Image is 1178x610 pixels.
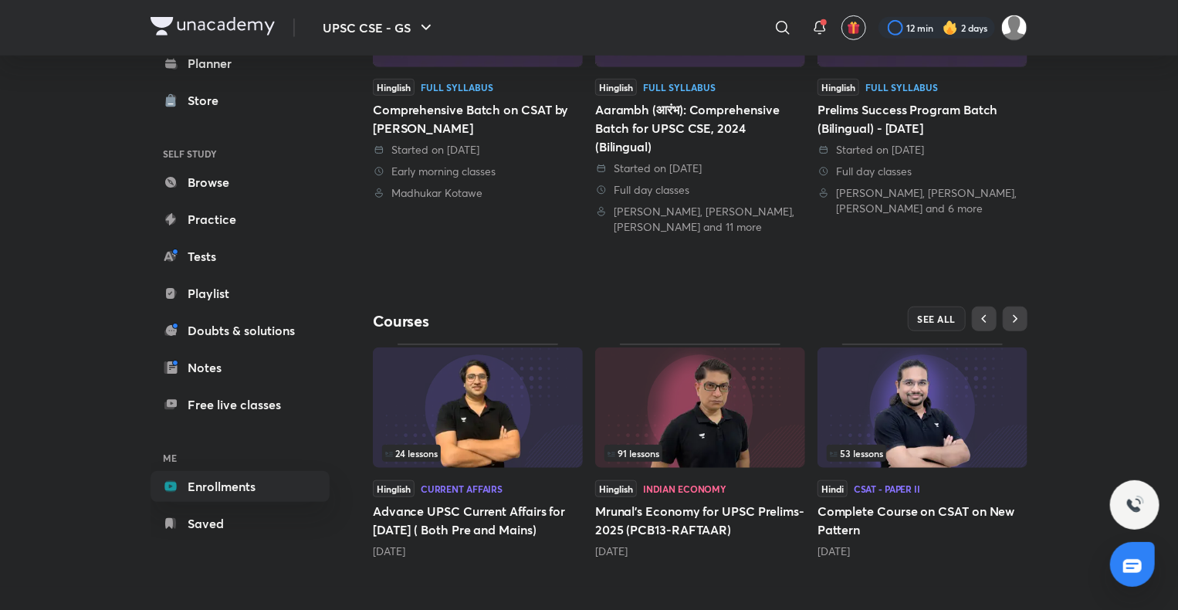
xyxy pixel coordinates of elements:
[827,445,1018,462] div: left
[595,204,805,235] div: Atish Mathur, Sudarshan Gurjar, Dr Sidharth Arora and 11 more
[817,344,1027,558] div: Complete Course on CSAT on New Pattern
[1001,15,1027,41] img: Abhijeet Srivastav
[643,484,726,493] div: Indian Economy
[865,83,938,92] div: Full Syllabus
[817,185,1027,216] div: Sudarshan Gurjar, Amardeep Darade, Dr Sidharth Arora and 6 more
[595,182,805,198] div: Full day classes
[151,167,330,198] a: Browse
[908,307,966,331] button: SEE ALL
[943,20,958,36] img: streak
[151,204,330,235] a: Practice
[595,480,637,497] span: Hinglish
[817,544,1027,559] div: 5 months ago
[854,484,920,493] div: CSAT - Paper II
[1126,496,1144,514] img: ttu
[382,445,574,462] div: left
[595,100,805,156] div: Aarambh (आरंभ): Comprehensive Batch for UPSC CSE, 2024 (Bilingual)
[373,164,583,179] div: Early morning classes
[151,352,330,383] a: Notes
[373,347,583,468] img: Thumbnail
[373,185,583,201] div: Madhukar Kotawe
[817,164,1027,179] div: Full day classes
[151,389,330,420] a: Free live classes
[608,449,659,458] span: 91 lessons
[595,502,805,539] h5: Mrunal’s Economy for UPSC Prelims-2025 (PCB13-RAFTAAR)
[313,12,445,43] button: UPSC CSE - GS
[382,445,574,462] div: infocontainer
[847,21,861,35] img: avatar
[151,278,330,309] a: Playlist
[188,91,228,110] div: Store
[817,480,848,497] span: Hindi
[817,347,1027,468] img: Thumbnail
[421,484,503,493] div: Current Affairs
[385,449,438,458] span: 24 lessons
[151,17,275,39] a: Company Logo
[595,544,805,559] div: 3 months ago
[817,502,1027,539] h5: Complete Course on CSAT on New Pattern
[373,311,700,331] h4: Courses
[595,344,805,558] div: Mrunal’s Economy for UPSC Prelims-2025 (PCB13-RAFTAAR)
[373,544,583,559] div: 3 months ago
[151,315,330,346] a: Doubts & solutions
[604,445,796,462] div: left
[382,445,574,462] div: infosection
[604,445,796,462] div: infosection
[373,79,415,96] span: Hinglish
[841,15,866,40] button: avatar
[151,445,330,471] h6: ME
[643,83,716,92] div: Full Syllabus
[595,161,805,176] div: Started on 6 Sep 2023
[421,83,493,92] div: Full Syllabus
[151,85,330,116] a: Store
[817,79,859,96] span: Hinglish
[827,445,1018,462] div: infocontainer
[827,445,1018,462] div: infosection
[373,142,583,158] div: Started on 17 Dec 2024
[151,508,330,539] a: Saved
[373,344,583,558] div: Advance UPSC Current Affairs for May 2025 ( Both Pre and Mains)
[373,100,583,137] div: Comprehensive Batch on CSAT by [PERSON_NAME]
[151,241,330,272] a: Tests
[151,471,330,502] a: Enrollments
[373,480,415,497] span: Hinglish
[151,141,330,167] h6: SELF STUDY
[817,142,1027,158] div: Started on 22 Feb 2024
[595,347,805,468] img: Thumbnail
[817,100,1027,137] div: Prelims Success Program Batch (Bilingual) - [DATE]
[595,79,637,96] span: Hinglish
[604,445,796,462] div: infocontainer
[918,313,956,324] span: SEE ALL
[151,48,330,79] a: Planner
[151,17,275,36] img: Company Logo
[830,449,883,458] span: 53 lessons
[373,502,583,539] h5: Advance UPSC Current Affairs for [DATE] ( Both Pre and Mains)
